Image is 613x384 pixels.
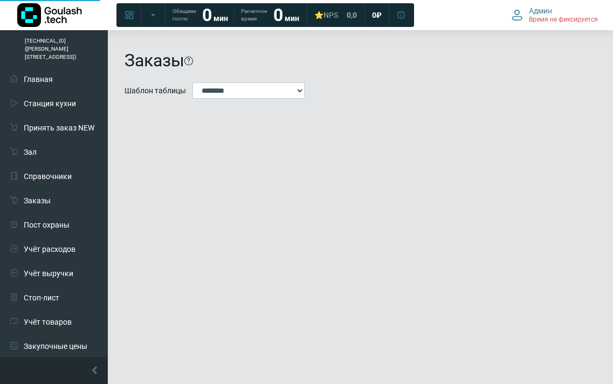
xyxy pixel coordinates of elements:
span: Расчетное время [241,8,267,23]
span: Админ [529,6,552,16]
label: Шаблон таблицы [125,85,186,97]
button: Админ Время не фиксируется [505,4,604,26]
div: ⭐ [314,10,338,20]
strong: 0 [273,5,283,25]
h1: Заказы [125,50,184,71]
a: Обещаем гостю 0 мин Расчетное время 0 мин [166,5,306,25]
span: 0,0 [347,10,357,20]
a: ⭐NPS 0,0 [308,5,363,25]
span: мин [285,14,299,23]
a: 0 ₽ [366,5,388,25]
span: мин [213,14,228,23]
span: 0 [372,10,376,20]
i: На этой странице можно найти заказ, используя различные фильтры. Все пункты заполнять необязатель... [184,57,193,65]
strong: 0 [202,5,212,25]
img: Логотип компании Goulash.tech [17,3,82,27]
span: Обещаем гостю [173,8,196,23]
span: ₽ [376,10,382,20]
span: Время не фиксируется [529,16,598,24]
span: NPS [323,11,338,19]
